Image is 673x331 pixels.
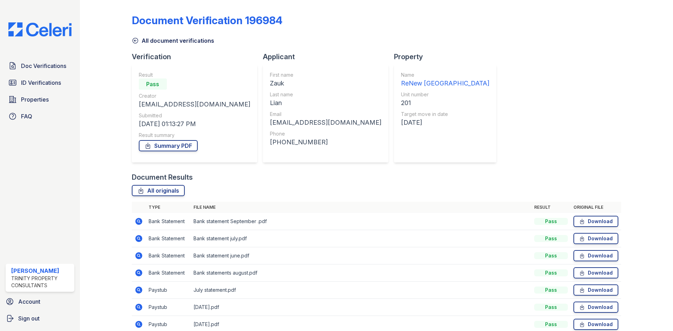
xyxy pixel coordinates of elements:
a: Doc Verifications [6,59,74,73]
span: ID Verifications [21,78,61,87]
td: Bank Statement [146,247,191,264]
td: Paystub [146,299,191,316]
div: Pass [534,304,568,311]
div: Phone [270,130,381,137]
div: Target move in date [401,111,489,118]
div: Pass [534,321,568,328]
a: ID Verifications [6,76,74,90]
a: FAQ [6,109,74,123]
div: Pass [534,252,568,259]
div: First name [270,71,381,78]
a: Download [573,233,618,244]
th: Type [146,202,191,213]
a: Download [573,302,618,313]
a: Download [573,267,618,278]
th: File name [191,202,531,213]
a: Download [573,284,618,296]
div: Pass [139,78,167,90]
div: [EMAIL_ADDRESS][DOMAIN_NAME] [270,118,381,127]
div: Name [401,71,489,78]
img: CE_Logo_Blue-a8612792a0a2168367f1c8372b55b34899dd931a85d93a1a3d3e32e68fde9ad4.png [3,22,77,36]
div: Email [270,111,381,118]
div: [EMAIL_ADDRESS][DOMAIN_NAME] [139,99,250,109]
span: Doc Verifications [21,62,66,70]
td: July statement.pdf [191,282,531,299]
span: Sign out [18,314,40,323]
div: Submitted [139,112,250,119]
div: ReNew [GEOGRAPHIC_DATA] [401,78,489,88]
span: Properties [21,95,49,104]
div: [PERSON_NAME] [11,267,72,275]
a: All originals [132,185,185,196]
td: Bank Statement [146,213,191,230]
div: Document Verification 196984 [132,14,283,27]
div: Last name [270,91,381,98]
div: Pass [534,218,568,225]
div: [PHONE_NUMBER] [270,137,381,147]
th: Original file [571,202,621,213]
div: [DATE] [401,118,489,127]
div: Trinity Property Consultants [11,275,72,289]
div: Applicant [263,52,394,62]
th: Result [531,202,571,213]
div: Verification [132,52,263,62]
div: Creator [139,92,250,99]
a: Download [573,319,618,330]
a: Sign out [3,311,77,325]
td: Bank statement june.pdf [191,247,531,264]
div: Zauk [270,78,381,88]
td: Bank Statement [146,230,191,247]
div: Property [394,52,502,62]
div: Pass [534,287,568,294]
div: Document Results [132,172,193,182]
a: Account [3,295,77,309]
a: Download [573,250,618,261]
div: Result summary [139,132,250,139]
span: FAQ [21,112,32,120]
td: Bank Statement [146,264,191,282]
td: Bank statement july.pdf [191,230,531,247]
div: Pass [534,269,568,276]
a: All document verifications [132,36,214,45]
span: Account [18,297,40,306]
div: Lian [270,98,381,108]
td: [DATE].pdf [191,299,531,316]
a: Summary PDF [139,140,198,151]
div: 201 [401,98,489,108]
div: Result [139,71,250,78]
td: Bank statement September .pdf [191,213,531,230]
a: Download [573,216,618,227]
a: Properties [6,92,74,106]
a: Name ReNew [GEOGRAPHIC_DATA] [401,71,489,88]
div: Unit number [401,91,489,98]
td: Bank statements august.pdf [191,264,531,282]
td: Paystub [146,282,191,299]
div: Pass [534,235,568,242]
div: [DATE] 01:13:27 PM [139,119,250,129]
